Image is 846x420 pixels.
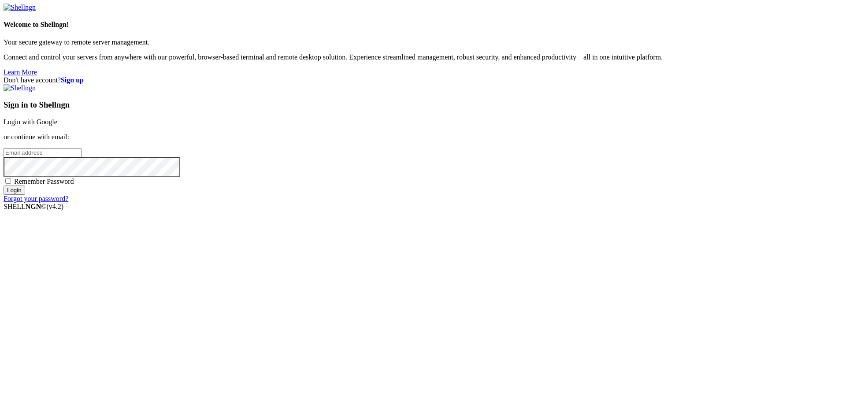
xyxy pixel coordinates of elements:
p: or continue with email: [4,133,842,141]
input: Remember Password [5,178,11,184]
b: NGN [26,203,41,210]
img: Shellngn [4,84,36,92]
span: Remember Password [14,178,74,185]
h3: Sign in to Shellngn [4,100,842,110]
a: Sign up [61,76,84,84]
img: Shellngn [4,4,36,11]
div: Don't have account? [4,76,842,84]
a: Learn More [4,68,37,76]
h4: Welcome to Shellngn! [4,21,842,29]
p: Connect and control your servers from anywhere with our powerful, browser-based terminal and remo... [4,53,842,61]
a: Login with Google [4,118,57,126]
input: Email address [4,148,82,157]
a: Forgot your password? [4,195,68,202]
span: SHELL © [4,203,63,210]
span: 4.2.0 [47,203,64,210]
p: Your secure gateway to remote server management. [4,38,842,46]
input: Login [4,186,25,195]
